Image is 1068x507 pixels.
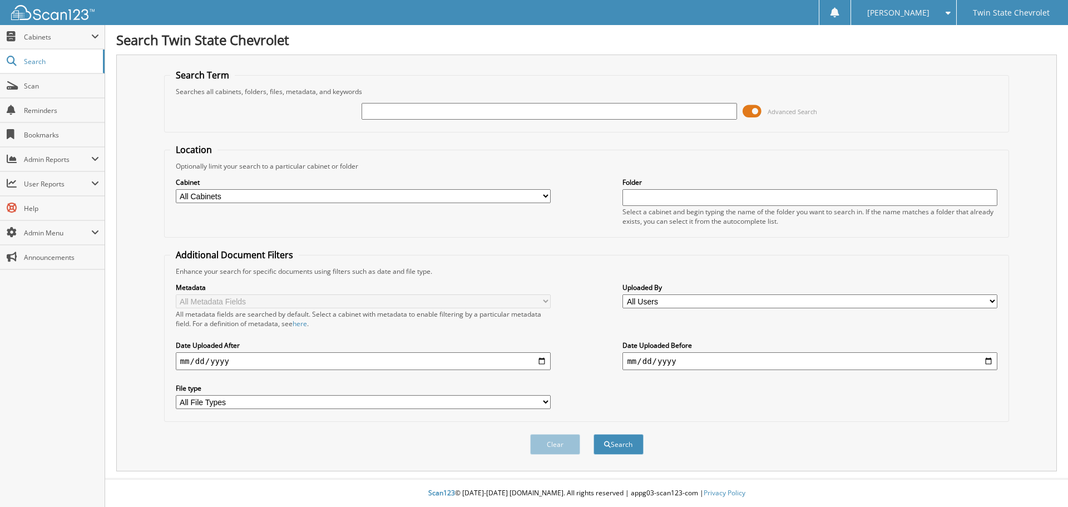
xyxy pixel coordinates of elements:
iframe: Chat Widget [1012,454,1068,507]
div: Searches all cabinets, folders, files, metadata, and keywords [170,87,1003,96]
label: Metadata [176,283,551,292]
legend: Search Term [170,69,235,81]
span: Reminders [24,106,99,115]
div: All metadata fields are searched by default. Select a cabinet with metadata to enable filtering b... [176,309,551,328]
legend: Additional Document Filters [170,249,299,261]
span: User Reports [24,179,91,189]
button: Search [594,434,644,455]
label: Date Uploaded After [176,341,551,350]
img: scan123-logo-white.svg [11,5,95,20]
span: Admin Menu [24,228,91,238]
a: Privacy Policy [704,488,745,498]
span: Bookmarks [24,130,99,140]
button: Clear [530,434,580,455]
label: Date Uploaded Before [622,341,997,350]
div: Enhance your search for specific documents using filters such as date and file type. [170,267,1003,276]
span: Scan [24,81,99,91]
span: [PERSON_NAME] [867,9,929,16]
span: Scan123 [428,488,455,498]
span: Advanced Search [768,107,817,116]
label: File type [176,383,551,393]
span: Cabinets [24,32,91,42]
div: Optionally limit your search to a particular cabinet or folder [170,161,1003,171]
span: Search [24,57,97,66]
span: Twin State Chevrolet [973,9,1050,16]
div: © [DATE]-[DATE] [DOMAIN_NAME]. All rights reserved | appg03-scan123-com | [105,480,1068,507]
label: Cabinet [176,178,551,187]
div: Select a cabinet and begin typing the name of the folder you want to search in. If the name match... [622,207,997,226]
span: Help [24,204,99,213]
label: Uploaded By [622,283,997,292]
a: here [293,319,307,328]
legend: Location [170,144,217,156]
input: end [622,352,997,370]
label: Folder [622,178,997,187]
span: Announcements [24,253,99,262]
h1: Search Twin State Chevrolet [116,31,1057,49]
input: start [176,352,551,370]
span: Admin Reports [24,155,91,164]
